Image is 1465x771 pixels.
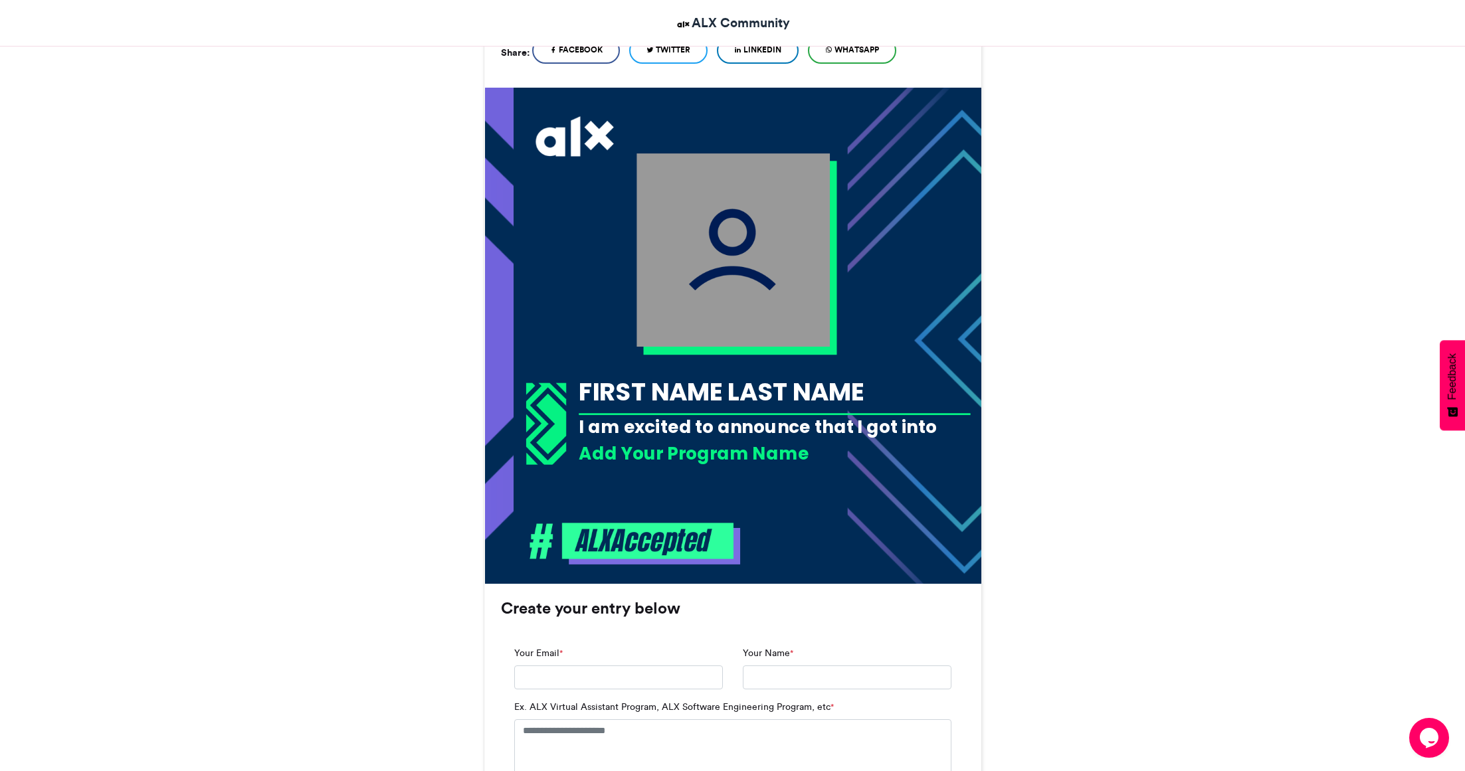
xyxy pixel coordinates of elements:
[501,44,530,61] h5: Share:
[1409,718,1452,758] iframe: chat widget
[717,37,799,64] a: LinkedIn
[514,646,563,660] label: Your Email
[743,44,781,56] span: LinkedIn
[526,383,566,465] img: 1718367053.733-03abb1a83a9aadad37b12c69bdb0dc1c60dcbf83.png
[579,442,970,466] div: Add Your Program Name
[743,646,793,660] label: Your Name
[656,44,690,56] span: Twitter
[1446,353,1458,400] span: Feedback
[834,44,879,56] span: WhatsApp
[808,37,896,64] a: WhatsApp
[1440,340,1465,430] button: Feedback - Show survey
[484,88,981,584] img: 1746020097.663-3dea2656e4568fc226f80eb3c2cdecbb35ce7e4c.png
[629,37,708,64] a: Twitter
[514,700,834,714] label: Ex. ALX Virtual Assistant Program, ALX Software Engineering Program, etc
[675,13,790,33] a: ALX Community
[579,375,970,409] div: FIRST NAME LAST NAME
[636,153,830,347] img: user_filled.png
[675,16,692,33] img: ALX Community
[501,600,965,616] h3: Create your entry below
[559,44,603,56] span: Facebook
[532,37,620,64] a: Facebook
[579,415,970,464] div: I am excited to announce that I got into the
